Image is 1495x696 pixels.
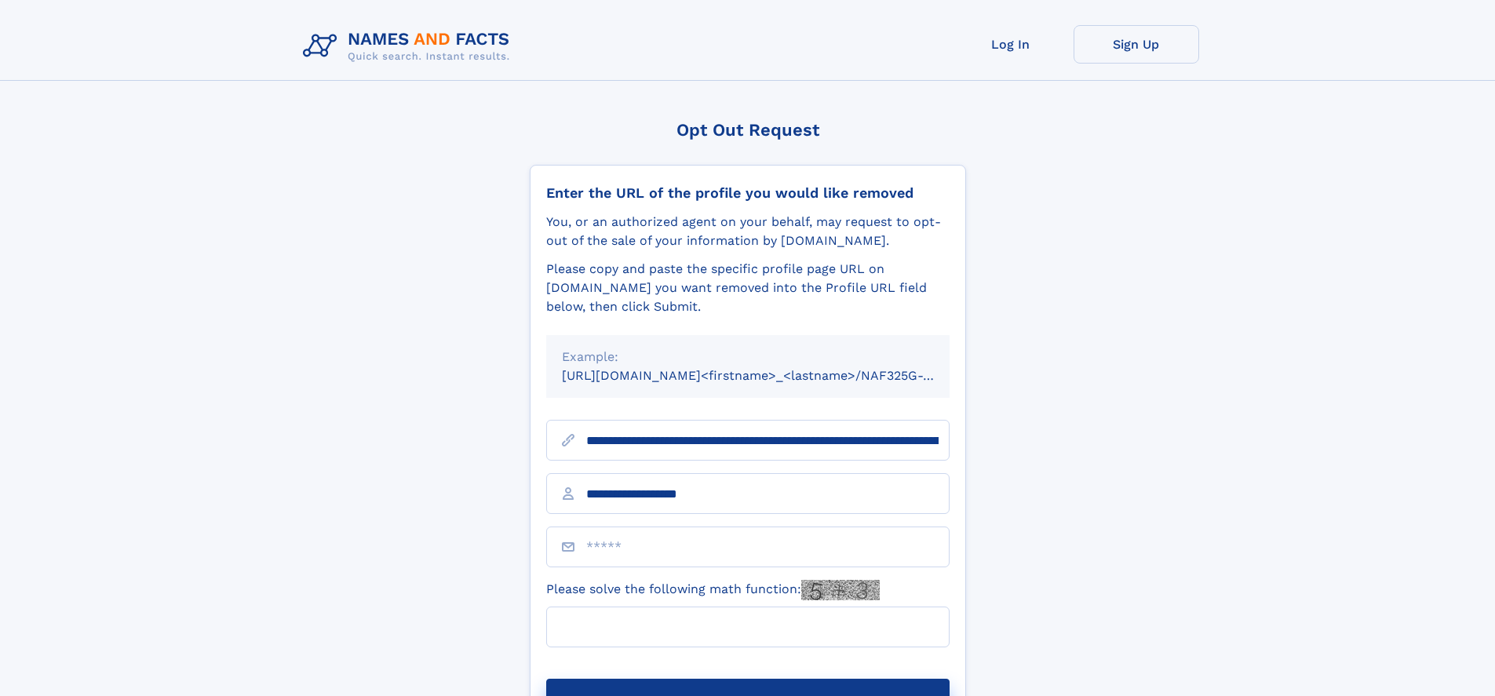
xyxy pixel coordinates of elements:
[297,25,523,67] img: Logo Names and Facts
[530,120,966,140] div: Opt Out Request
[1074,25,1199,64] a: Sign Up
[546,580,880,600] label: Please solve the following math function:
[562,368,979,383] small: [URL][DOMAIN_NAME]<firstname>_<lastname>/NAF325G-xxxxxxxx
[948,25,1074,64] a: Log In
[546,184,950,202] div: Enter the URL of the profile you would like removed
[546,213,950,250] div: You, or an authorized agent on your behalf, may request to opt-out of the sale of your informatio...
[546,260,950,316] div: Please copy and paste the specific profile page URL on [DOMAIN_NAME] you want removed into the Pr...
[562,348,934,366] div: Example:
